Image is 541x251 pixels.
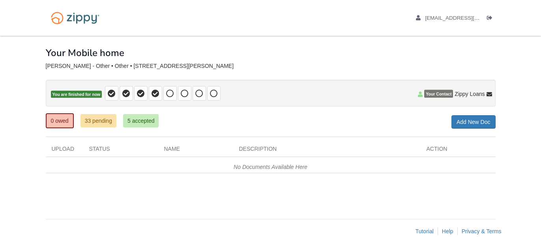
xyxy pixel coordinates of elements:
span: alanamfoster@gmail.com [425,15,515,21]
a: Tutorial [416,228,434,234]
div: Status [83,145,158,157]
a: Help [442,228,453,234]
div: Description [233,145,421,157]
a: 5 accepted [123,114,159,127]
span: Zippy Loans [455,90,485,98]
img: Logo [46,8,105,28]
em: No Documents Available Here [234,164,307,170]
a: Add New Doc [451,115,496,129]
span: Your Contact [424,90,453,98]
h1: Your Mobile home [46,48,124,58]
a: Privacy & Terms [462,228,502,234]
div: Upload [46,145,83,157]
a: Log out [487,15,496,23]
div: Name [158,145,233,157]
div: [PERSON_NAME] - Other • Other • [STREET_ADDRESS][PERSON_NAME] [46,63,496,69]
a: edit profile [416,15,516,23]
a: 0 owed [46,113,74,128]
a: 33 pending [80,114,116,127]
span: You are finished for now [51,91,102,98]
div: Action [421,145,496,157]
